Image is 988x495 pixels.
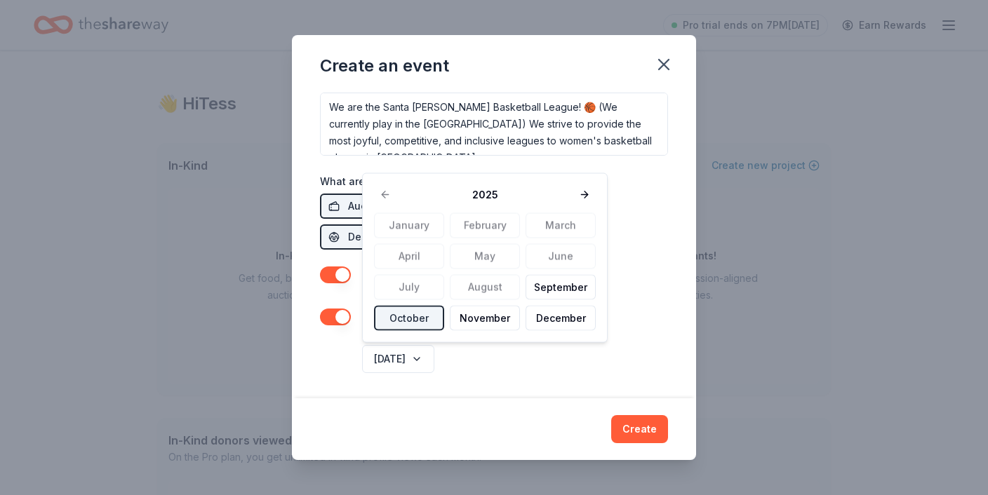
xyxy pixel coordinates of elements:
[320,224,400,250] button: Desserts
[526,306,596,331] button: December
[320,175,456,189] label: What are you looking for?
[396,187,573,203] span: 2025
[320,194,433,219] button: Auction & raffle
[450,306,520,331] button: November
[348,229,392,245] span: Desserts
[348,198,425,215] span: Auction & raffle
[611,415,668,443] button: Create
[320,55,449,77] div: Create an event
[320,93,668,156] textarea: We are the Santa [PERSON_NAME] Basketball League! 🏀 (We currently play in the [GEOGRAPHIC_DATA]) ...
[374,306,444,331] button: October
[526,275,596,300] button: September
[362,345,434,373] button: [DATE]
